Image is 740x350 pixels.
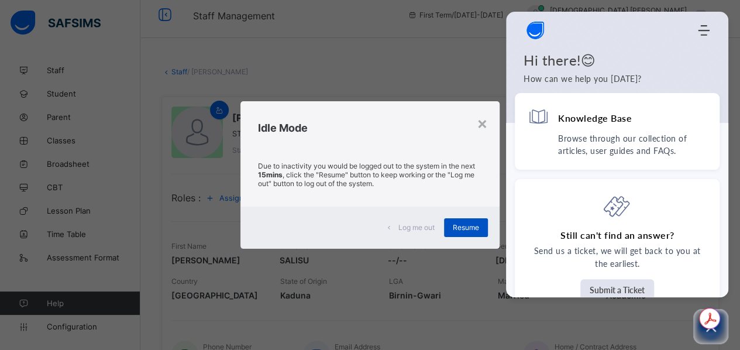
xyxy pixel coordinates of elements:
h2: Idle Mode [258,122,482,134]
p: Browse through our collection of articles, user guides and FAQs. [558,132,707,157]
h4: Knowledge Base [558,112,632,124]
div: Knowledge BaseBrowse through our collection of articles, user guides and FAQs. [515,93,720,170]
p: Due to inactivity you would be logged out to the system in the next , click the "Resume" button t... [258,162,482,188]
span: Company logo [524,19,547,42]
div: Modules Menu [696,25,711,36]
button: Open asap [693,309,728,344]
span: Resume [453,223,479,232]
img: logo [524,19,547,42]
strong: 15mins [258,170,283,179]
h4: Still can't find an answer? [560,229,674,242]
p: How can we help you today? [524,73,711,85]
button: Submit a Ticket [580,279,654,301]
div: × [477,113,488,133]
span: Log me out [398,223,435,232]
h1: Hi there!😊 [524,52,711,69]
p: Send us a ticket, we will get back to you at the earliest. [528,245,707,270]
